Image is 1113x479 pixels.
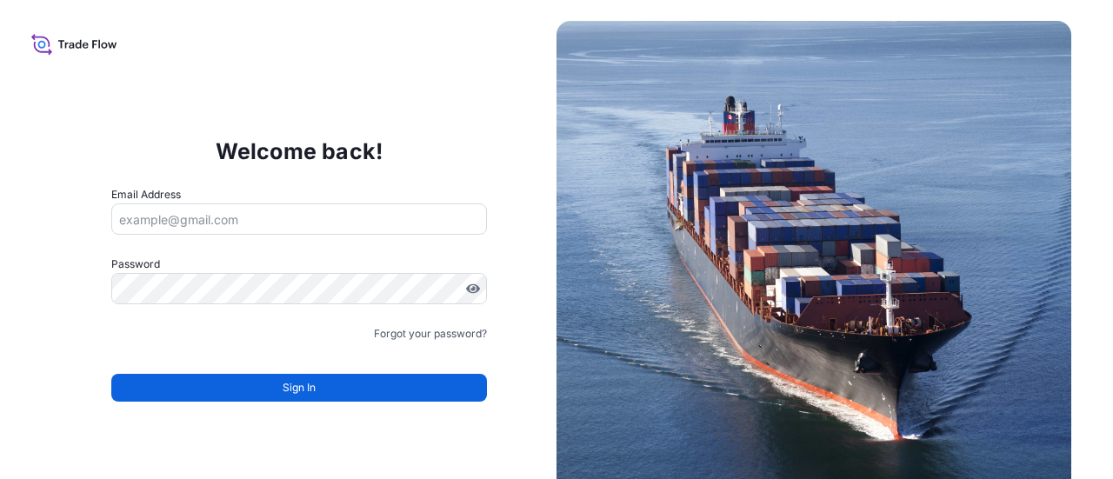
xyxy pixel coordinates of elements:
[111,203,487,235] input: example@gmail.com
[466,282,480,296] button: Show password
[216,137,383,165] p: Welcome back!
[111,186,181,203] label: Email Address
[283,379,316,396] span: Sign In
[374,325,487,343] a: Forgot your password?
[111,374,487,402] button: Sign In
[111,256,487,273] label: Password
